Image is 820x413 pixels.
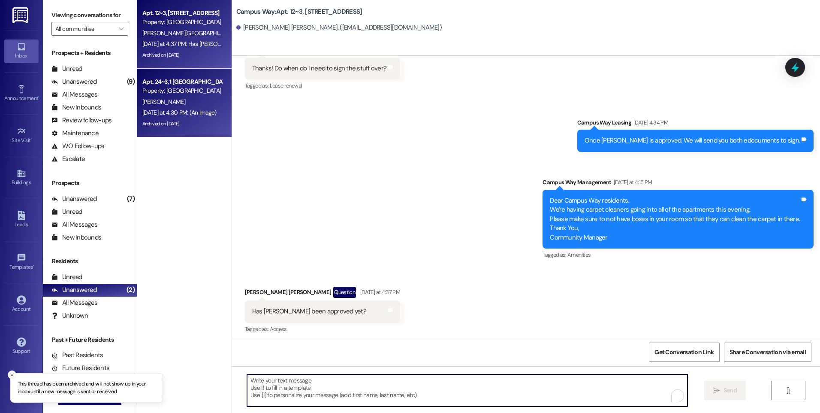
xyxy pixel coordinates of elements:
div: [PERSON_NAME] [PERSON_NAME] [245,287,400,301]
div: Residents [43,257,137,266]
label: Viewing conversations for [51,9,128,22]
div: Unread [51,207,82,216]
span: Amenities [567,251,591,258]
span: • [33,263,34,269]
span: Send [724,386,737,395]
div: [DATE] at 4:37 PM: Has [PERSON_NAME] been approved yet? [142,40,295,48]
div: Has [PERSON_NAME] been approved yet? [252,307,366,316]
span: Access [270,325,287,333]
div: New Inbounds [51,103,101,112]
a: Support [4,335,39,358]
div: Review follow-ups [51,116,112,125]
div: Prospects + Residents [43,49,137,58]
div: Campus Way Management [543,178,814,190]
div: All Messages [51,90,97,99]
button: Get Conversation Link [649,343,719,362]
div: Question [333,287,356,298]
a: Buildings [4,166,39,189]
div: Tagged as: [245,79,400,92]
a: Templates • [4,251,39,274]
div: (7) [125,192,137,206]
div: Prospects [43,179,137,188]
div: [DATE] at 4:15 PM [612,178,652,187]
a: Inbox [4,39,39,63]
span: [PERSON_NAME] [142,98,185,106]
div: WO Follow-ups [51,142,104,151]
div: Escalate [51,155,85,164]
div: New Inbounds [51,233,101,242]
p: This thread has been archived and will not show up in your inbox until a new message is sent or r... [18,380,156,395]
input: All communities [55,22,115,36]
div: Archived on [DATE] [142,50,223,61]
i:  [785,387,791,394]
div: [DATE] at 4:30 PM: (An Image) [142,109,217,116]
div: All Messages [51,298,97,307]
div: (2) [124,283,137,297]
i:  [713,387,720,394]
span: • [31,136,32,142]
div: Past + Future Residents [43,335,137,344]
div: [DATE] 4:34 PM [631,118,668,127]
div: Unanswered [51,285,97,295]
b: Campus Way: Apt. 12~3, [STREET_ADDRESS] [236,7,362,16]
div: (9) [125,75,137,88]
div: Property: [GEOGRAPHIC_DATA] [142,18,222,27]
div: Thanks! Do when do I need to sign the stuff over? [252,64,386,73]
div: Once [PERSON_NAME] is approved. We will send you both edocuments to sign. [585,136,800,145]
button: Send [704,381,746,400]
a: Site Visit • [4,124,39,147]
button: Close toast [8,370,16,379]
div: [PERSON_NAME] [PERSON_NAME]. ([EMAIL_ADDRESS][DOMAIN_NAME]) [236,23,442,32]
div: Property: [GEOGRAPHIC_DATA] [142,86,222,95]
textarea: To enrich screen reader interactions, please activate Accessibility in Grammarly extension settings [247,374,687,407]
div: [DATE] at 4:37 PM [358,288,400,297]
span: Lease renewal [270,82,302,89]
div: Tagged as: [245,323,400,335]
div: Tagged as: [543,249,814,261]
div: Unanswered [51,77,97,86]
span: Get Conversation Link [654,348,714,357]
span: [PERSON_NAME][GEOGRAPHIC_DATA] [142,29,240,37]
div: Maintenance [51,129,99,138]
div: Unread [51,273,82,282]
div: Unread [51,64,82,73]
div: Apt. 24~3, 1 [GEOGRAPHIC_DATA] [142,77,222,86]
div: Campus Way Leasing [577,118,814,130]
div: All Messages [51,220,97,229]
button: Share Conversation via email [724,343,811,362]
span: Share Conversation via email [730,348,806,357]
i:  [119,25,124,32]
span: • [38,94,39,100]
div: Unanswered [51,194,97,203]
div: Dear Campus Way residents. We're having carpet cleaners going into all of the apartments this eve... [550,196,800,242]
a: Leads [4,208,39,231]
img: ResiDesk Logo [12,7,30,23]
div: Unknown [51,311,88,320]
div: Future Residents [51,364,109,373]
div: Apt. 12~3, [STREET_ADDRESS] [142,9,222,18]
div: Archived on [DATE] [142,118,223,129]
a: Account [4,293,39,316]
div: Past Residents [51,351,103,360]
